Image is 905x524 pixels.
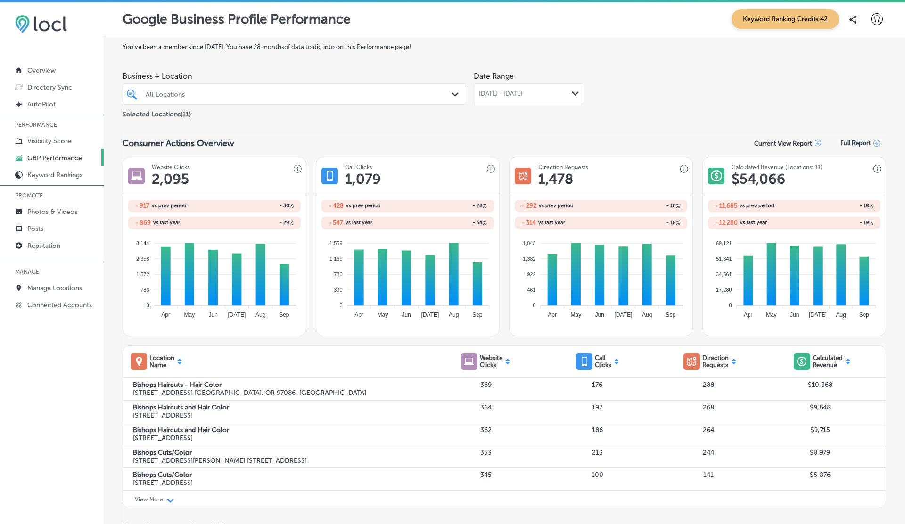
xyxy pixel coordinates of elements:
p: [STREET_ADDRESS] [133,479,430,487]
p: Website Clicks [480,354,502,368]
p: Directory Sync [27,83,72,91]
p: 364 [430,403,541,411]
p: Call Clicks [595,354,611,368]
h2: - 869 [135,219,151,226]
tspan: 786 [140,287,149,293]
tspan: [DATE] [809,311,827,318]
p: 244 [653,449,764,457]
tspan: Aug [449,311,459,318]
h1: 1,079 [345,171,381,188]
tspan: Apr [744,311,753,318]
tspan: [DATE] [615,311,633,318]
label: Bishops Cuts/Color [133,449,430,457]
tspan: May [571,311,582,318]
tspan: 780 [334,271,342,277]
p: Overview [27,66,56,74]
tspan: 1,169 [329,256,343,262]
label: Bishops Haircuts and Hair Color [133,426,430,434]
h3: Direction Requests [538,164,588,171]
h1: $ 54,066 [732,171,785,188]
h2: - 314 [522,219,536,226]
span: vs last year [346,220,372,225]
tspan: Sep [666,311,676,318]
tspan: 0 [340,303,343,308]
p: 288 [653,381,764,389]
p: [STREET_ADDRESS] [133,411,430,419]
h2: - 28 [408,203,487,209]
tspan: Aug [642,311,652,318]
tspan: Jun [209,311,218,318]
h2: - 34 [408,220,487,226]
span: vs prev period [740,203,774,208]
tspan: 2,358 [136,256,149,262]
h2: - 30 [214,203,294,209]
p: 100 [542,471,653,479]
span: vs last year [740,220,767,225]
p: 141 [653,471,764,479]
p: Selected Locations ( 11 ) [123,106,191,118]
p: 176 [542,381,653,389]
tspan: 51,841 [716,256,732,262]
span: % [483,220,487,226]
h1: 1,478 [538,171,573,188]
p: GBP Performance [27,154,82,162]
p: Manage Locations [27,284,82,292]
tspan: May [766,311,777,318]
h3: Website Clicks [152,164,189,171]
tspan: May [378,311,388,318]
p: [STREET_ADDRESS] [133,434,430,442]
p: $8,979 [765,449,876,457]
p: AutoPilot [27,100,56,108]
span: % [869,220,873,226]
p: 268 [653,403,764,411]
tspan: Jun [790,311,799,318]
h3: Call Clicks [345,164,372,171]
div: All Locations [146,90,452,98]
tspan: Apr [161,311,170,318]
tspan: Aug [255,311,265,318]
h2: - 547 [329,219,343,226]
span: Business + Location [123,72,466,81]
p: 197 [542,403,653,411]
label: Bishops Haircuts and Hair Color [133,403,430,411]
p: $5,076 [765,471,876,479]
h2: - 29 [214,220,294,226]
span: Full Report [840,139,871,147]
span: [DATE] - [DATE] [479,90,522,98]
span: vs prev period [152,203,187,208]
tspan: 34,561 [716,271,732,277]
span: vs last year [153,220,180,225]
h2: - 19 [794,220,873,226]
tspan: 1,559 [329,240,343,246]
label: Bishops Cuts/Color [133,471,430,479]
h2: - 11,685 [715,202,737,209]
tspan: Apr [354,311,363,318]
tspan: [DATE] [228,311,246,318]
tspan: 0 [147,303,149,308]
p: [STREET_ADDRESS] [GEOGRAPHIC_DATA], OR 97086, [GEOGRAPHIC_DATA] [133,389,430,397]
label: Date Range [474,72,514,81]
tspan: May [184,311,195,318]
h2: - 292 [522,202,536,209]
h2: - 18 [601,220,680,226]
tspan: Apr [548,311,557,318]
p: Photos & Videos [27,208,77,216]
tspan: Jun [402,311,411,318]
tspan: 3,144 [136,240,149,246]
p: 213 [542,449,653,457]
p: 353 [430,449,541,457]
p: [STREET_ADDRESS][PERSON_NAME] [STREET_ADDRESS] [133,457,430,465]
p: Current View Report [754,140,812,147]
h2: - 428 [329,202,344,209]
p: Location Name [149,354,174,368]
tspan: Aug [836,311,846,318]
h2: - 18 [794,203,873,209]
tspan: [DATE] [421,311,439,318]
tspan: 69,121 [716,240,732,246]
h1: 2,095 [152,171,189,188]
span: vs prev period [346,203,381,208]
h2: - 12,280 [715,219,738,226]
p: View More [135,496,163,503]
img: 6efc1275baa40be7c98c3b36c6bfde44.png [15,15,67,33]
h2: - 917 [135,202,149,209]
